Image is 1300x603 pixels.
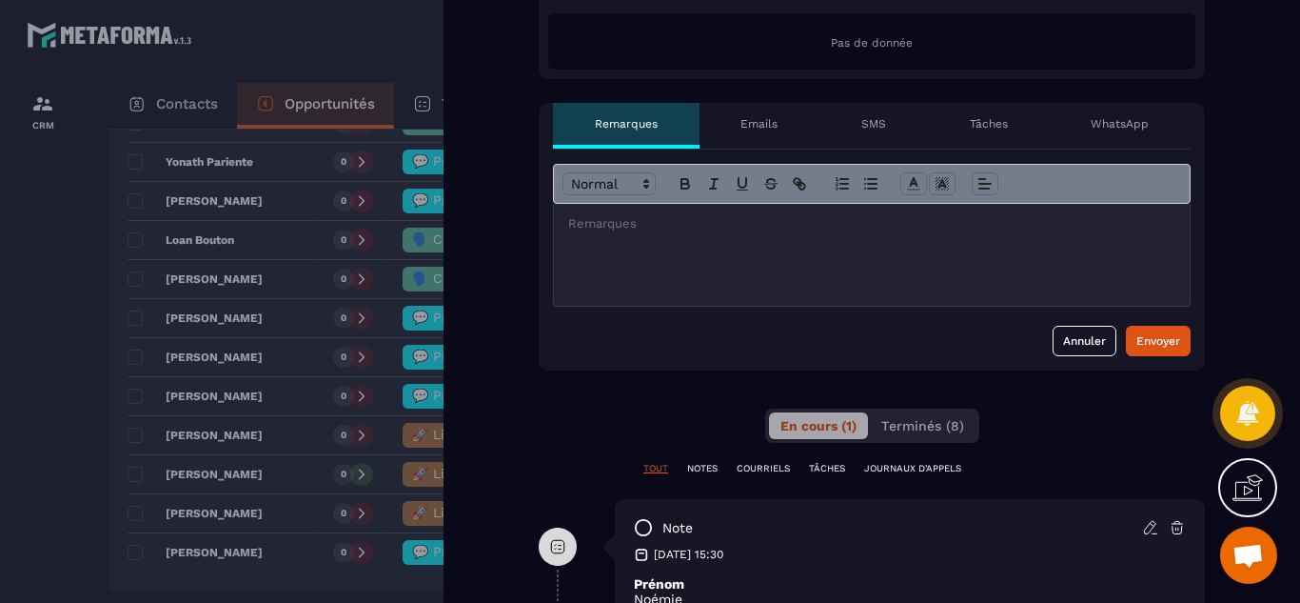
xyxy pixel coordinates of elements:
p: note [662,519,693,537]
div: Envoyer [1136,332,1180,351]
button: Terminés (8) [870,412,975,439]
p: [DATE] 15:30 [654,547,723,562]
p: Tâches [970,116,1008,131]
div: Ouvrir le chat [1220,527,1277,584]
button: Annuler [1053,326,1116,356]
p: JOURNAUX D'APPELS [864,462,961,475]
span: En cours (1) [780,418,857,433]
span: Terminés (8) [881,418,964,433]
button: En cours (1) [769,412,868,439]
p: TÂCHES [809,462,845,475]
strong: Prénom [634,576,684,592]
p: Emails [740,116,778,131]
button: Envoyer [1126,326,1191,356]
p: Remarques [595,116,658,131]
p: WhatsApp [1091,116,1149,131]
p: COURRIELS [737,462,790,475]
p: TOUT [643,462,668,475]
p: SMS [861,116,886,131]
p: NOTES [687,462,718,475]
span: Pas de donnée [831,36,913,50]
